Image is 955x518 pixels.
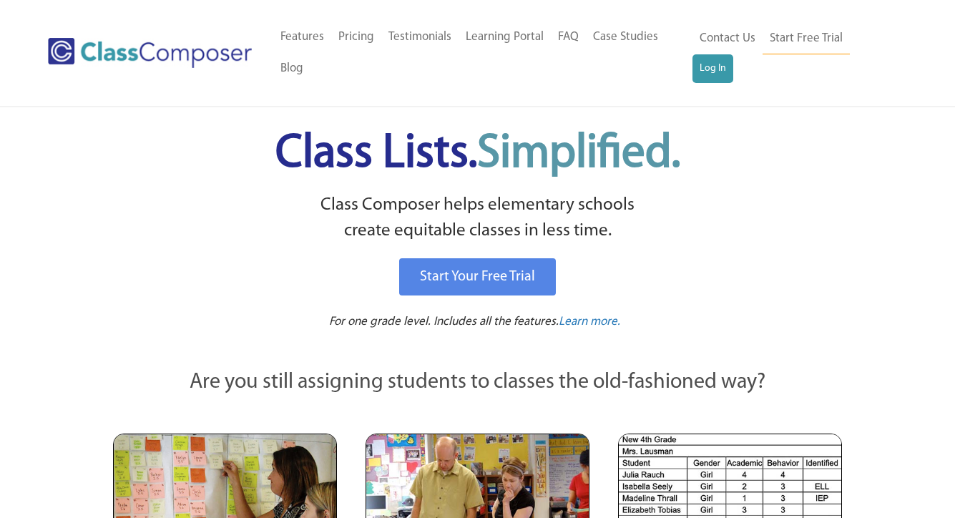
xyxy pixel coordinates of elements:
[551,21,586,53] a: FAQ
[273,53,310,84] a: Blog
[381,21,459,53] a: Testimonials
[586,21,665,53] a: Case Studies
[763,23,850,55] a: Start Free Trial
[420,270,535,284] span: Start Your Free Trial
[111,192,845,245] p: Class Composer helps elementary schools create equitable classes in less time.
[48,38,252,68] img: Class Composer
[331,21,381,53] a: Pricing
[275,131,680,177] span: Class Lists.
[559,316,620,328] span: Learn more.
[273,21,692,84] nav: Header Menu
[399,258,556,295] a: Start Your Free Trial
[559,313,620,331] a: Learn more.
[113,367,843,399] p: Are you still assigning students to classes the old-fashioned way?
[329,316,559,328] span: For one grade level. Includes all the features.
[477,131,680,177] span: Simplified.
[692,23,896,83] nav: Header Menu
[692,54,733,83] a: Log In
[273,21,331,53] a: Features
[459,21,551,53] a: Learning Portal
[692,23,763,54] a: Contact Us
